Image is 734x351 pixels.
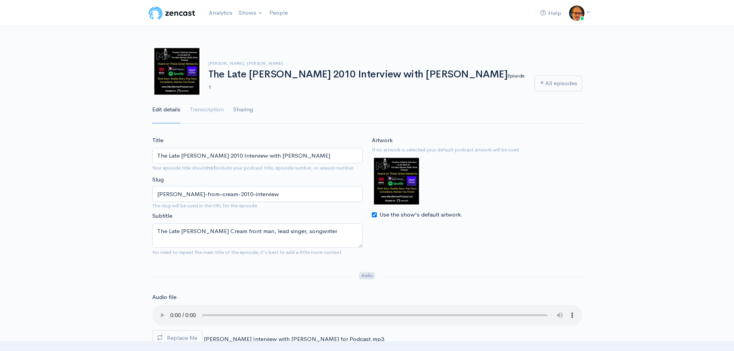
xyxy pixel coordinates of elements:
small: Episode 1 [208,72,524,90]
label: Artwork [372,136,393,145]
small: No need to repeat the main title of the episode, it's best to add a little more context. [152,249,343,255]
span: [PERSON_NAME] Interview with [PERSON_NAME] for Podcast.mp3 [204,335,384,343]
a: Analytics [206,5,235,21]
a: Transcription [190,96,224,124]
img: ZenCast Logo [148,5,197,21]
label: Slug [152,175,164,184]
a: All episodes [534,76,582,91]
label: Subtitle [152,212,172,220]
a: Sharing [233,96,253,124]
label: Title [152,136,163,145]
strong: not [207,165,216,171]
textarea: The Late [PERSON_NAME] Cream front man, lead singer, songwriter [152,223,363,248]
input: title-of-episode [152,186,363,202]
h6: [PERSON_NAME], [PERSON_NAME] [208,61,525,65]
a: Edit details [152,96,180,124]
small: Your episode title should include your podcast title, episode number, or season number. [152,165,355,171]
h1: The Late [PERSON_NAME] 2010 Interview with [PERSON_NAME] [208,69,525,91]
span: Replace file [167,334,197,341]
span: Audio [359,272,375,279]
small: If no artwork is selected your default podcast artwork will be used [372,146,582,154]
label: Use the show's default artwork. [380,210,463,219]
a: Help [537,5,564,22]
input: What is the episode's title? [152,148,363,164]
label: Audio file [152,293,176,302]
small: The slug will be used in the URL for the episode. [152,202,363,210]
img: ... [569,5,585,21]
a: People [266,5,291,21]
a: Shows [235,5,266,22]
